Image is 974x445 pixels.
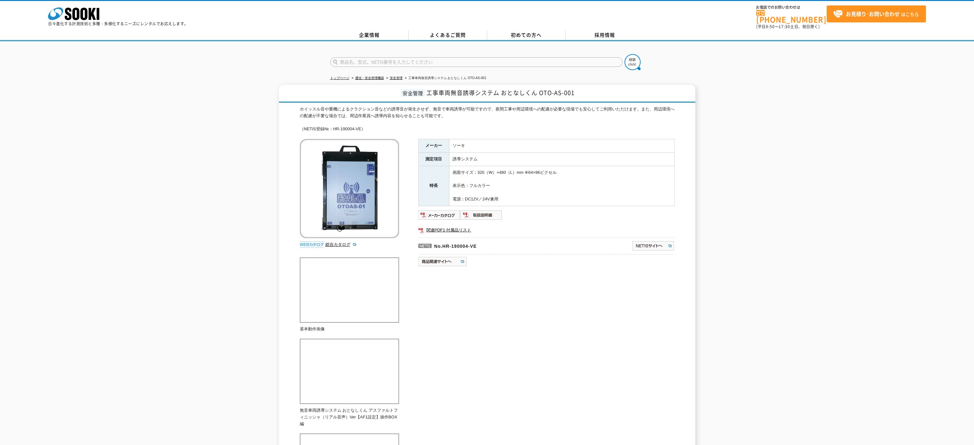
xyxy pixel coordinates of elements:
[300,139,399,238] img: 工事車両無音誘導システム おとなしくん OTO-AS-001
[418,256,467,267] img: 商品関連サイトへ
[566,30,644,40] a: 採用情報
[487,30,566,40] a: 初めての方へ
[449,139,674,153] td: ソーキ
[404,75,487,82] li: 工事車両無音誘導システム おとなしくん OTO-AS-001
[401,89,425,97] span: 安全管理
[756,24,820,29] span: (平日 ～ 土日、祝日除く)
[827,5,926,22] a: お見積り･お問い合わせはこちら
[779,24,790,29] span: 17:30
[632,241,675,251] img: NETISサイトへ
[511,31,542,38] span: 初めての方へ
[460,214,502,219] a: 取扱説明書
[449,152,674,166] td: 誘導システム
[330,76,349,80] a: トップページ
[418,226,675,234] a: 関連PDF1 付属品リスト
[766,24,775,29] span: 8:50
[300,106,675,133] div: ホイッスル音や重機によるクラクション音などの誘導音が発生させず、無音で車両誘導が可能ですので、夜間工事や周辺環境への配慮が必要な現場でも安心してご利用いただけます。また、周辺環境への配慮が不要な...
[426,88,575,97] span: 工事車両無音誘導システム おとなしくん OTO-AS-001
[418,139,449,153] th: メーカー
[390,76,403,80] a: 安全管理
[330,30,409,40] a: 企業情報
[300,241,324,248] img: webカタログ
[418,166,449,206] th: 特長
[449,166,674,206] td: 画面サイズ：320（W）×480（L）mm ※64×96ピクセル 表示色：フルカラー 電源：DC12V／24V兼用
[418,152,449,166] th: 測定項目
[756,5,827,9] span: お電話でのお問い合わせは
[409,30,487,40] a: よくあるご質問
[355,76,384,80] a: 通信・安全管理機器
[48,22,188,26] p: 日々進化する計測技術と多種・多様化するニーズにレンタルでお応えします。
[418,238,570,253] p: No.HR-190004-VE
[325,242,357,247] a: 総合カタログ
[756,10,827,23] a: [PHONE_NUMBER]
[418,210,460,220] img: メーカーカタログ
[300,326,399,333] p: 基本動作画像
[300,407,399,427] p: 無音車両誘導システム おとなしくん アスファルトフィニッシャ（リアル音声）Ver【AF1設定】操作BOX編
[846,10,900,18] strong: お見積り･お問い合わせ
[460,210,502,220] img: 取扱説明書
[833,9,919,19] span: はこちら
[330,57,623,67] input: 商品名、型式、NETIS番号を入力してください
[625,54,641,70] img: btn_search.png
[418,214,460,219] a: メーカーカタログ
